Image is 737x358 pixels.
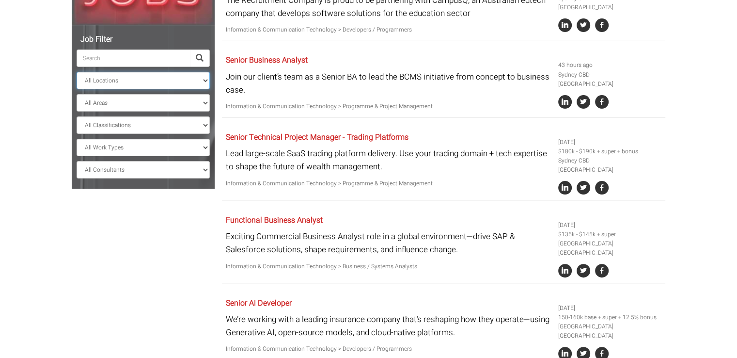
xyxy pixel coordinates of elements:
li: [DATE] [558,221,662,230]
li: [DATE] [558,138,662,147]
p: Exciting Commercial Business Analyst role in a global environment—drive SAP & Salesforce solution... [226,230,551,256]
p: We’re working with a leading insurance company that’s reshaping how they operate—using Generative... [226,313,551,339]
li: [DATE] [558,304,662,313]
p: Information & Communication Technology > Business / Systems Analysts [226,262,551,271]
p: Information & Communication Technology > Developers / Programmers [226,25,551,34]
p: Information & Communication Technology > Developers / Programmers [226,344,551,354]
a: Senior Technical Project Manager - Trading Platforms [226,131,408,143]
li: [GEOGRAPHIC_DATA] [GEOGRAPHIC_DATA] [558,322,662,341]
p: Information & Communication Technology > Programme & Project Management [226,102,551,111]
li: $135k - $145k + super [558,230,662,239]
li: 150-160k base + super + 12.5% bonus [558,313,662,322]
a: Senior Business Analyst [226,54,308,66]
p: Join our client’s team as a Senior BA to lead the BCMS initiative from concept to business case. [226,70,551,97]
p: Information & Communication Technology > Programme & Project Management [226,179,551,188]
li: Sydney CBD [GEOGRAPHIC_DATA] [558,70,662,89]
li: 43 hours ago [558,61,662,70]
a: Senior AI Developer [226,297,292,309]
input: Search [77,49,190,67]
p: Lead large-scale SaaS trading platform delivery. Use your trading domain + tech expertise to shap... [226,147,551,173]
li: [GEOGRAPHIC_DATA] [GEOGRAPHIC_DATA] [558,239,662,258]
h5: Job Filter [77,35,210,44]
li: Sydney CBD [GEOGRAPHIC_DATA] [558,156,662,175]
a: Functional Business Analyst [226,214,323,226]
li: $180k - $190k + super + bonus [558,147,662,156]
